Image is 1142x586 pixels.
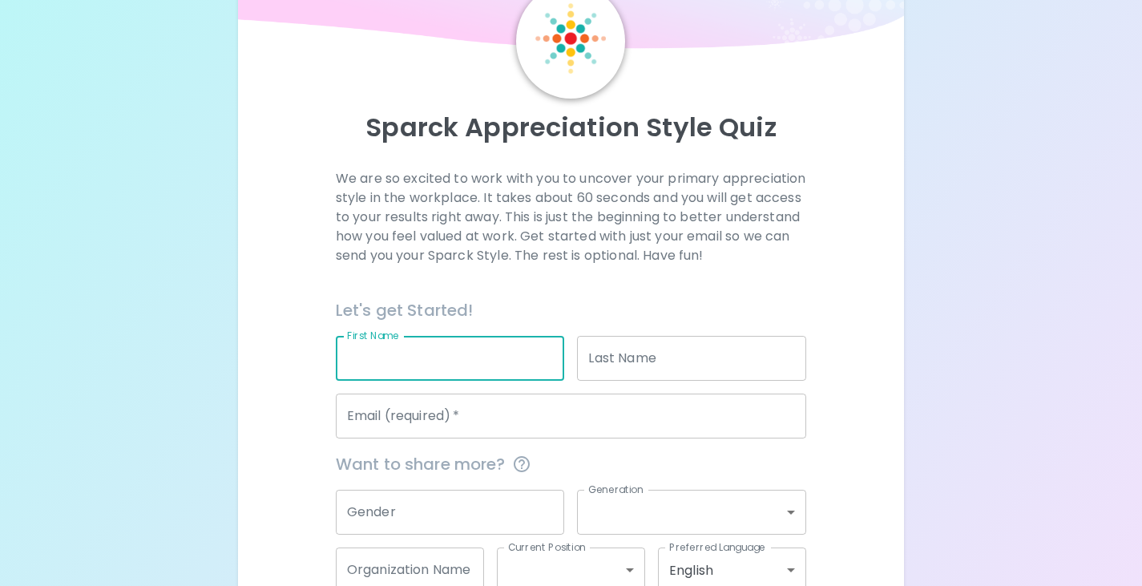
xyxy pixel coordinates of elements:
[512,455,531,474] svg: This information is completely confidential and only used for aggregated appreciation studies at ...
[535,3,606,74] img: Sparck Logo
[508,540,586,554] label: Current Position
[588,483,644,496] label: Generation
[336,169,806,265] p: We are so excited to work with you to uncover your primary appreciation style in the workplace. I...
[336,297,806,323] h6: Let's get Started!
[336,451,806,477] span: Want to share more?
[257,111,885,143] p: Sparck Appreciation Style Quiz
[347,329,399,342] label: First Name
[669,540,765,554] label: Preferred Language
